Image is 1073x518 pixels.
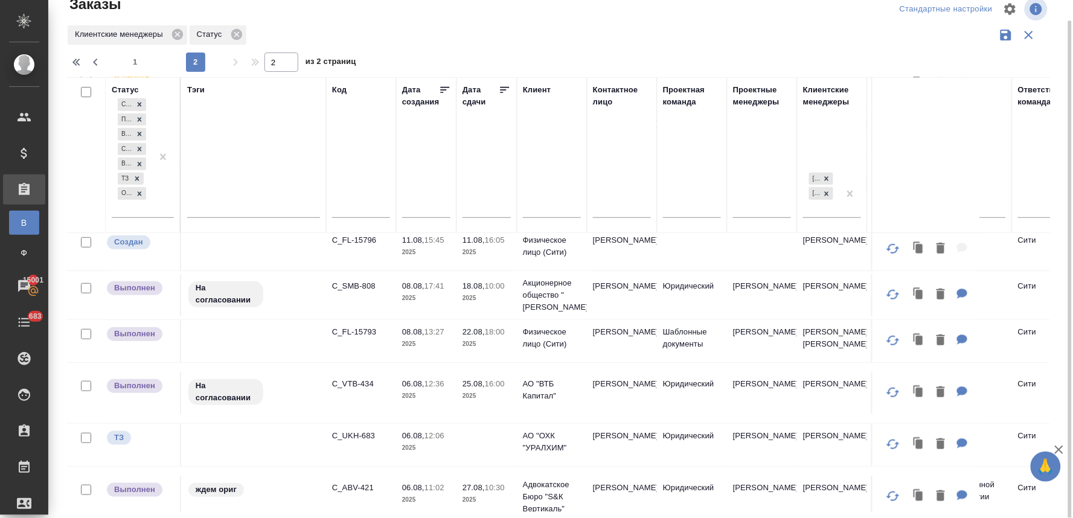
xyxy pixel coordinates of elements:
p: 08.08, [402,327,424,336]
p: C_FL-15796 [332,234,390,246]
button: Обновить [879,280,908,309]
span: 🙏 [1036,454,1056,479]
td: Юридический [657,424,727,466]
td: [PERSON_NAME] [797,476,867,518]
td: [PERSON_NAME] [587,320,657,362]
button: Обновить [879,326,908,355]
div: Создан, Подтвержден, В работе, Сдан без статистики, Выполнен, ТЗ, Ожидание предоплаты [117,156,147,171]
p: 2025 [463,292,511,304]
div: В работе [118,128,133,141]
p: 11:02 [424,483,444,492]
p: 12:36 [424,379,444,388]
p: 2025 [463,246,511,258]
p: 18:00 [485,327,505,336]
div: На согласовании [187,280,320,309]
div: Создан, Подтвержден, В работе, Сдан без статистики, Выполнен, ТЗ, Ожидание предоплаты [117,97,147,112]
td: [PERSON_NAME] [587,476,657,518]
div: Проектные менеджеры [733,84,791,108]
div: Выставляет КМ при отправке заказа на расчет верстке (для тикета) или для уточнения сроков на прои... [106,430,174,446]
div: Выставляет ПМ после сдачи и проведения начислений. Последний этап для ПМа [106,482,174,498]
p: C_VTB-434 [332,378,390,390]
p: 2025 [402,246,450,258]
a: 683 [3,307,45,337]
td: [PERSON_NAME] [727,424,797,466]
td: [PERSON_NAME] [797,274,867,316]
p: 11.08, [463,235,485,245]
button: Сбросить фильтры [1017,24,1040,46]
div: Лямина Надежда, Димитриева Юлия [808,186,834,201]
div: Лямина Надежда, Димитриева Юлия [808,171,834,187]
td: (Т2) ООО "Трактат24" [867,424,1012,466]
span: 1 [126,56,145,68]
div: Проектная команда [663,84,721,108]
p: 16:00 [485,379,505,388]
span: 683 [22,310,49,322]
p: Физическое лицо (Сити) [523,326,581,350]
button: Удалить [930,484,951,509]
p: 08.08, [402,281,424,290]
td: [PERSON_NAME] [727,372,797,414]
div: Тэги [187,84,205,96]
button: Клонировать [908,237,930,261]
p: ждем ориг [196,484,237,496]
div: Контактное лицо [593,84,651,108]
p: 17:41 [424,281,444,290]
span: Ф [15,247,33,259]
td: (Т2) ООО "Трактат24" [867,372,1012,414]
p: Выполнен [114,328,155,340]
p: 2025 [402,292,450,304]
p: Выполнен [114,380,155,392]
td: [PERSON_NAME] [587,274,657,316]
p: ТЗ [114,432,124,444]
td: Юридический [657,274,727,316]
button: Удалить [930,432,951,457]
p: C_ABV-421 [332,482,390,494]
div: Создан, Подтвержден, В работе, Сдан без статистики, Выполнен, ТЗ, Ожидание предоплаты [117,112,147,127]
p: 11.08, [402,235,424,245]
td: Юридический [657,372,727,414]
div: На согласовании [187,378,320,406]
a: Ф [9,241,39,265]
button: Для КМ: Доверенность SMBC – BGP (папка: PoA_SMBC-BGP) (подшить к оригиналу + сделать 2 нотариальн... [951,283,974,307]
p: 2025 [402,494,450,506]
div: Статус [190,25,246,45]
span: В [15,217,33,229]
p: Создан [114,236,143,248]
p: 15:45 [424,235,444,245]
div: ждем ориг [187,482,320,498]
div: Дата сдачи [463,84,499,108]
p: 13:27 [424,327,444,336]
p: 06.08, [402,379,424,388]
td: Юридический [657,476,727,518]
div: Создан, Подтвержден, В работе, Сдан без статистики, Выполнен, ТЗ, Ожидание предоплаты [117,171,145,187]
button: Удалить [930,237,951,261]
div: Сдан без статистики [118,143,133,156]
button: Обновить [879,482,908,511]
div: Клиентские менеджеры [68,25,187,45]
div: Выставляет ПМ после сдачи и проведения начислений. Последний этап для ПМа [106,378,174,394]
div: Выставляет ПМ после сдачи и проведения начислений. Последний этап для ПМа [106,326,174,342]
td: [PERSON_NAME] [587,372,657,414]
td: [PERSON_NAME] [727,274,797,316]
a: В [9,211,39,235]
td: [PERSON_NAME] [727,476,797,518]
p: 16:05 [485,235,505,245]
div: Выполнен [118,158,133,170]
button: 🙏 [1031,452,1061,482]
p: Выполнен [114,282,155,294]
div: ТЗ [118,173,130,185]
button: Клонировать [908,380,930,405]
p: 2025 [402,338,450,350]
td: [PERSON_NAME] [797,372,867,414]
div: Выставляет ПМ после сдачи и проведения начислений. Последний этап для ПМа [106,280,174,296]
p: 22.08, [463,327,485,336]
p: 10:00 [485,281,505,290]
button: Для КМ: мед книжка: перевод + ЗПК Свидетельство: НЗК-перевод-НЗП-апостиль. Пока делаем перевод. П... [951,328,974,353]
td: [PERSON_NAME], [PERSON_NAME] [797,320,867,362]
button: Удалить [930,283,951,307]
button: Обновить [879,430,908,459]
p: 25.08, [463,379,485,388]
p: 2025 [402,442,450,454]
div: [PERSON_NAME] [809,173,820,185]
a: 15001 [3,271,45,301]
